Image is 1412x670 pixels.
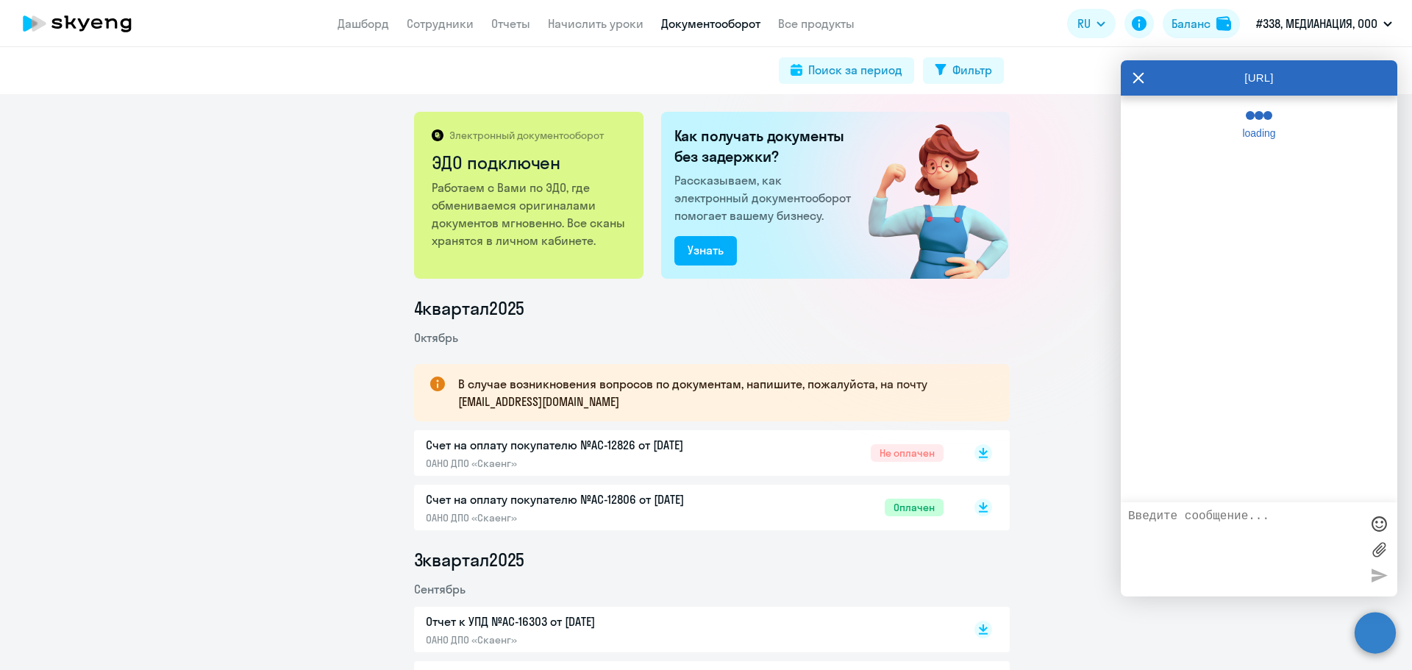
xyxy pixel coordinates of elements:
[414,548,1010,571] li: 3 квартал 2025
[1249,6,1399,41] button: #338, МЕДИАНАЦИЯ, ООО
[426,457,735,470] p: ОАНО ДПО «Скаенг»
[1233,127,1285,139] span: loading
[923,57,1004,84] button: Фильтр
[426,633,735,646] p: ОАНО ДПО «Скаенг»
[778,16,855,31] a: Все продукты
[548,16,643,31] a: Начислить уроки
[1172,15,1210,32] div: Баланс
[426,613,735,630] p: Отчет к УПД №AC-16303 от [DATE]
[1077,15,1091,32] span: RU
[458,375,983,410] p: В случае возникновения вопросов по документам, напишите, пожалуйста, на почту [EMAIL_ADDRESS][DOM...
[1067,9,1116,38] button: RU
[808,61,902,79] div: Поиск за период
[338,16,389,31] a: Дашборд
[426,613,944,646] a: Отчет к УПД №AC-16303 от [DATE]ОАНО ДПО «Скаенг»
[426,491,944,524] a: Счет на оплату покупателю №AC-12806 от [DATE]ОАНО ДПО «Скаенг»Оплачен
[674,126,857,167] h2: Как получать документы без задержки?
[661,16,760,31] a: Документооборот
[844,112,1010,279] img: connected
[407,16,474,31] a: Сотрудники
[426,491,735,508] p: Счет на оплату покупателю №AC-12806 от [DATE]
[426,511,735,524] p: ОАНО ДПО «Скаенг»
[1256,15,1377,32] p: #338, МЕДИАНАЦИЯ, ООО
[871,444,944,462] span: Не оплачен
[1163,9,1240,38] button: Балансbalance
[426,436,944,470] a: Счет на оплату покупателю №AC-12826 от [DATE]ОАНО ДПО «Скаенг»Не оплачен
[688,241,724,259] div: Узнать
[491,16,530,31] a: Отчеты
[414,296,1010,320] li: 4 квартал 2025
[432,179,628,249] p: Работаем с Вами по ЭДО, где обмениваемся оригиналами документов мгновенно. Все сканы хранятся в л...
[779,57,914,84] button: Поиск за период
[414,330,458,345] span: Октябрь
[1368,538,1390,560] label: Лимит 10 файлов
[885,499,944,516] span: Оплачен
[674,171,857,224] p: Рассказываем, как электронный документооборот помогает вашему бизнесу.
[1216,16,1231,31] img: balance
[952,61,992,79] div: Фильтр
[414,582,466,596] span: Сентябрь
[426,436,735,454] p: Счет на оплату покупателю №AC-12826 от [DATE]
[432,151,628,174] h2: ЭДО подключен
[449,129,604,142] p: Электронный документооборот
[674,236,737,265] button: Узнать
